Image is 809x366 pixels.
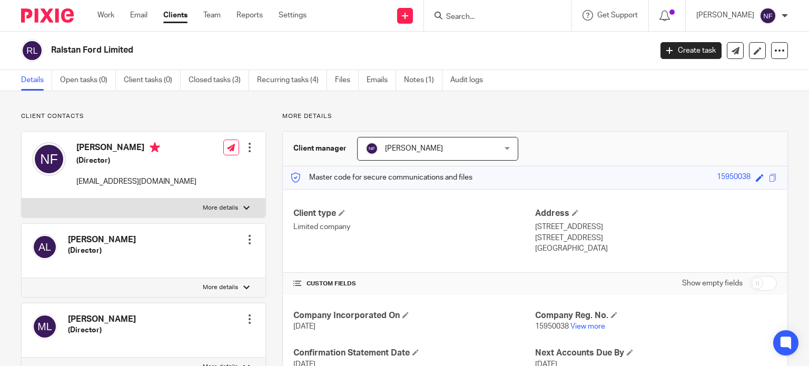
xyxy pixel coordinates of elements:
[97,10,114,21] a: Work
[68,245,136,256] h5: (Director)
[696,10,754,21] p: [PERSON_NAME]
[291,172,472,183] p: Master code for secure communications and files
[124,70,181,91] a: Client tasks (0)
[32,234,57,260] img: svg%3E
[21,8,74,23] img: Pixie
[76,176,196,187] p: [EMAIL_ADDRESS][DOMAIN_NAME]
[335,70,359,91] a: Files
[535,348,777,359] h4: Next Accounts Due By
[236,10,263,21] a: Reports
[366,142,378,155] img: svg%3E
[76,155,196,166] h5: (Director)
[293,222,535,232] p: Limited company
[203,204,238,212] p: More details
[68,325,136,335] h5: (Director)
[293,323,315,330] span: [DATE]
[32,142,66,176] img: svg%3E
[570,323,605,330] a: View more
[660,42,722,59] a: Create task
[150,142,160,153] i: Primary
[68,314,136,325] h4: [PERSON_NAME]
[367,70,396,91] a: Emails
[450,70,491,91] a: Audit logs
[203,283,238,292] p: More details
[32,314,57,339] img: svg%3E
[76,142,196,155] h4: [PERSON_NAME]
[759,7,776,24] img: svg%3E
[535,222,777,232] p: [STREET_ADDRESS]
[445,13,540,22] input: Search
[51,45,526,56] h2: Ralstan Ford Limited
[717,172,751,184] div: 15950038
[163,10,188,21] a: Clients
[597,12,638,19] span: Get Support
[535,323,569,330] span: 15950038
[535,243,777,254] p: [GEOGRAPHIC_DATA]
[535,233,777,243] p: [STREET_ADDRESS]
[293,280,535,288] h4: CUSTOM FIELDS
[385,145,443,152] span: [PERSON_NAME]
[21,70,52,91] a: Details
[203,10,221,21] a: Team
[21,112,266,121] p: Client contacts
[535,310,777,321] h4: Company Reg. No.
[293,310,535,321] h4: Company Incorporated On
[68,234,136,245] h4: [PERSON_NAME]
[279,10,307,21] a: Settings
[293,208,535,219] h4: Client type
[130,10,147,21] a: Email
[21,39,43,62] img: svg%3E
[682,278,743,289] label: Show empty fields
[257,70,327,91] a: Recurring tasks (4)
[282,112,788,121] p: More details
[535,208,777,219] h4: Address
[60,70,116,91] a: Open tasks (0)
[293,348,535,359] h4: Confirmation Statement Date
[293,143,347,154] h3: Client manager
[189,70,249,91] a: Closed tasks (3)
[404,70,442,91] a: Notes (1)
